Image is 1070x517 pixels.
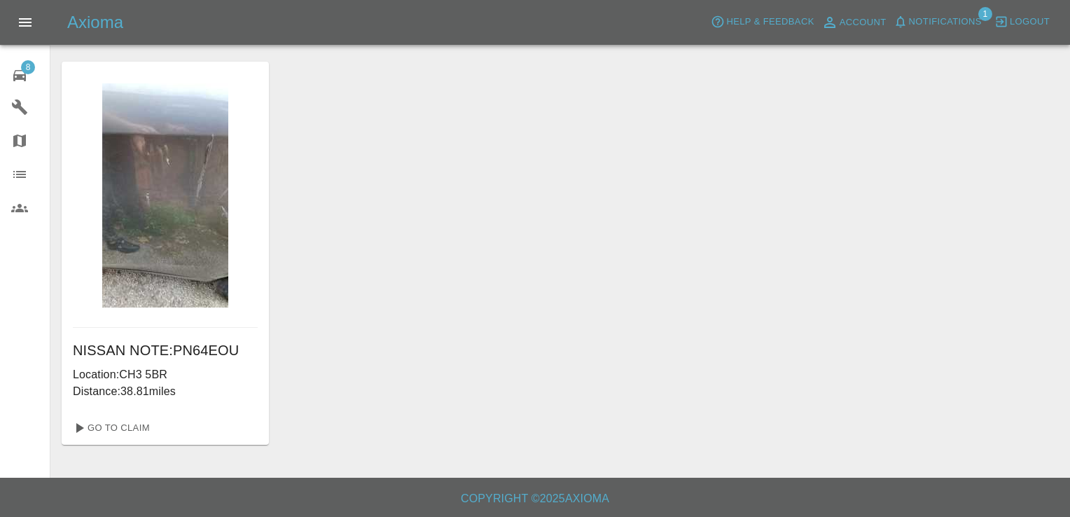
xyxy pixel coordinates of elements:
[991,11,1053,33] button: Logout
[67,11,123,34] h5: Axioma
[67,417,153,439] a: Go To Claim
[21,60,35,74] span: 8
[818,11,890,34] a: Account
[8,6,42,39] button: Open drawer
[1010,14,1050,30] span: Logout
[73,383,258,400] p: Distance: 38.81 miles
[890,11,985,33] button: Notifications
[909,14,982,30] span: Notifications
[707,11,817,33] button: Help & Feedback
[726,14,814,30] span: Help & Feedback
[73,339,258,361] h6: NISSAN NOTE : PN64EOU
[73,366,258,383] p: Location: CH3 5BR
[11,489,1059,509] h6: Copyright © 2025 Axioma
[978,7,992,21] span: 1
[840,15,887,31] span: Account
